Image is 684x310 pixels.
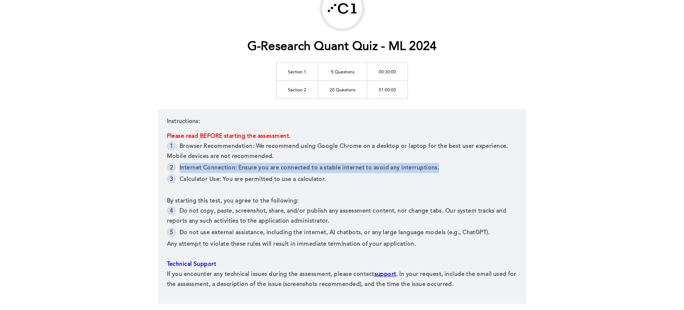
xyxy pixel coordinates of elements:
td: Section 1 [276,63,318,81]
td: 5 Questions [318,63,367,81]
span: Internet Connection: Ensure you are connected to a stable internet to avoid any interruptions. [180,165,439,171]
span: Any attempt to violate these rules will result in immediate termination of your application. [167,241,416,247]
td: 00:30:00 [367,63,408,81]
span: Calculator Use: You are permitted to use a calculator. [180,177,326,182]
div: Instructions: [158,109,526,304]
td: 01:00:00 [367,81,408,99]
a: support [374,272,396,277]
td: Section 2 [276,81,318,99]
span: By starting this test, you agree to the following: [167,198,299,204]
span: Do not use external assistance, including the internet, AI chatbots, or any large language models... [180,230,490,236]
h1: G-Research Quant Quiz - ML 2024 [247,40,437,54]
span: Please read BEFORE starting the assessment. [167,133,291,139]
span: Browser Recommendation: We recommend using Google Chrome on a desktop or laptop for the best user... [167,143,510,159]
span: . In your request, include the email used for the assessment, a description of the issue (screens... [167,272,518,287]
span: Do not copy, paste, screenshot, share, and/or publish any assessment content, nor change tabs. Ou... [167,208,508,224]
span: If you encounter any technical issues during the assessment, please contact [167,272,374,277]
span: Technical Support [167,261,216,267]
td: 20 Questions [318,81,367,99]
